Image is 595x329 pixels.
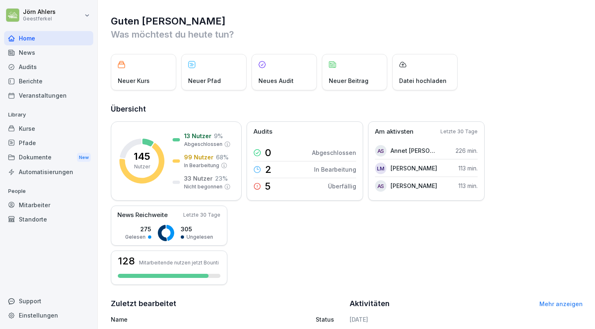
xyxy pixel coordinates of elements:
p: People [4,185,93,198]
h3: 128 [118,256,135,266]
p: Library [4,108,93,121]
p: 33 Nutzer [184,174,213,183]
div: AS [375,180,386,192]
p: 5 [265,181,271,191]
p: 0 [265,148,271,158]
p: 113 min. [458,164,478,172]
p: Überfällig [328,182,356,190]
p: Neuer Pfad [188,76,221,85]
p: 145 [134,152,150,161]
p: 275 [125,225,151,233]
p: Letzte 30 Tage [440,128,478,135]
p: 305 [181,225,213,233]
p: Mitarbeitende nutzen jetzt Bounti [139,260,219,266]
a: Berichte [4,74,93,88]
a: News [4,45,93,60]
p: 23 % [215,174,228,183]
p: Ungelesen [186,233,213,241]
p: Letzte 30 Tage [183,211,220,219]
p: Jörn Ahlers [23,9,56,16]
p: Abgeschlossen [312,148,356,157]
p: 226 min. [456,146,478,155]
a: Pfade [4,136,93,150]
a: Kurse [4,121,93,136]
div: Support [4,294,93,308]
h1: Guten [PERSON_NAME] [111,15,583,28]
p: Datei hochladen [399,76,447,85]
h2: Übersicht [111,103,583,115]
a: Standorte [4,212,93,226]
a: Home [4,31,93,45]
p: In Bearbeitung [314,165,356,174]
p: Nutzer [134,163,150,170]
a: Mitarbeiter [4,198,93,212]
h6: [DATE] [350,315,583,324]
p: [PERSON_NAME] [391,181,437,190]
p: 2 [265,165,272,175]
a: DokumenteNew [4,150,93,165]
p: 13 Nutzer [184,132,211,140]
div: LM [375,163,386,174]
div: New [77,153,91,162]
p: [PERSON_NAME] [391,164,437,172]
p: In Bearbeitung [184,162,219,169]
p: 99 Nutzer [184,153,213,161]
div: Dokumente [4,150,93,165]
p: Nicht begonnen [184,183,222,190]
h2: Zuletzt bearbeitet [111,298,344,309]
a: Mehr anzeigen [539,300,583,307]
div: AS [375,145,386,157]
p: Neues Audit [258,76,294,85]
p: Status [316,315,334,324]
p: Neuer Beitrag [329,76,368,85]
p: Neuer Kurs [118,76,150,85]
a: Audits [4,60,93,74]
p: Am aktivsten [375,127,413,137]
h2: Aktivitäten [350,298,390,309]
p: Was möchtest du heute tun? [111,28,583,41]
p: Gelesen [125,233,146,241]
p: News Reichweite [117,210,168,220]
a: Einstellungen [4,308,93,322]
p: Name [111,315,253,324]
p: Annet [PERSON_NAME] [391,146,438,155]
p: 113 min. [458,181,478,190]
p: Abgeschlossen [184,141,222,148]
p: 68 % [216,153,229,161]
a: Automatisierungen [4,165,93,179]
p: Geestferkel [23,16,56,22]
p: Audits [254,127,272,137]
p: 9 % [214,132,223,140]
a: Veranstaltungen [4,88,93,103]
